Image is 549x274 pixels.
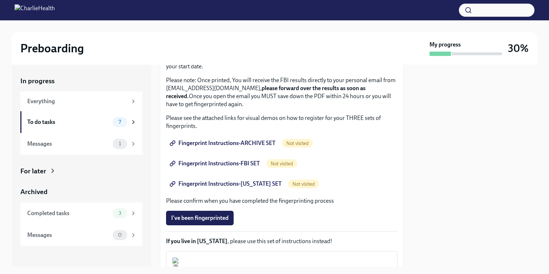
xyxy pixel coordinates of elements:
[27,209,110,217] div: Completed tasks
[20,41,84,56] h2: Preboarding
[166,85,366,100] strong: please forward over the results as soon as received.
[166,238,227,245] strong: If you live in [US_STATE]
[20,166,46,176] div: For later
[20,111,142,133] a: To do tasks7
[288,181,319,187] span: Not visited
[27,118,110,126] div: To do tasks
[20,202,142,224] a: Completed tasks3
[171,140,275,147] span: Fingerprint Instructions-ARCHIVE SET
[20,76,142,86] a: In progress
[166,156,265,171] a: Fingerprint Instructions-FBI SET
[266,161,297,166] span: Not visited
[114,210,126,216] span: 3
[429,41,461,49] strong: My progress
[166,211,234,225] button: I've been fingerprinted
[508,42,529,55] h3: 30%
[114,119,125,125] span: 7
[20,166,142,176] a: For later
[282,141,313,146] span: Not visited
[15,4,55,16] img: CharlieHealth
[166,197,397,205] p: Please confirm when you have completed the fingerprinting process
[114,232,126,238] span: 0
[20,224,142,246] a: Messages0
[171,214,229,222] span: I've been fingerprinted
[27,140,110,148] div: Messages
[27,231,110,239] div: Messages
[20,187,142,197] a: Archived
[114,141,125,146] span: 1
[166,136,280,150] a: Fingerprint Instructions-ARCHIVE SET
[166,237,397,245] p: , please use this set of instructions instead!
[20,133,142,155] a: Messages1
[171,160,260,167] span: Fingerprint Instructions-FBI SET
[166,177,287,191] a: Fingerprint Instructions-[US_STATE] SET
[166,76,397,108] p: Please note: Once printed, You will receive the FBI results directly to your personal email from ...
[20,92,142,111] a: Everything
[171,180,282,188] span: Fingerprint Instructions-[US_STATE] SET
[27,97,127,105] div: Everything
[166,114,397,130] p: Please see the attached links for visual demos on how to register for your THREE sets of fingerpr...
